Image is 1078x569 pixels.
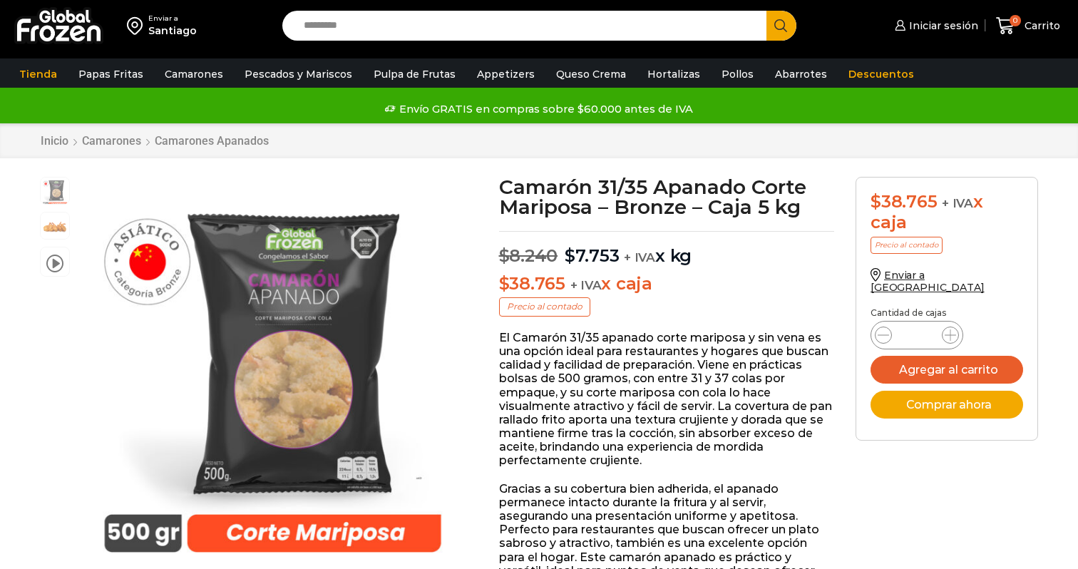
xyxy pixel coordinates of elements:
[40,134,269,148] nav: Breadcrumb
[499,231,835,267] p: x kg
[127,14,148,38] img: address-field-icon.svg
[499,274,835,294] p: x caja
[499,273,565,294] bdi: 38.765
[942,196,973,210] span: + IVA
[499,245,558,266] bdi: 8.240
[499,297,590,316] p: Precio al contado
[570,278,602,292] span: + IVA
[640,61,707,88] a: Hortalizas
[871,391,1023,419] button: Comprar ahora
[12,61,64,88] a: Tienda
[499,245,510,266] span: $
[768,61,834,88] a: Abarrotes
[81,134,142,148] a: Camarones
[158,61,230,88] a: Camarones
[1010,15,1021,26] span: 0
[871,356,1023,384] button: Agregar al carrito
[237,61,359,88] a: Pescados y Mariscos
[714,61,761,88] a: Pollos
[1021,19,1060,33] span: Carrito
[366,61,463,88] a: Pulpa de Frutas
[41,212,69,241] span: camaron-apanado
[766,11,796,41] button: Search button
[565,245,620,266] bdi: 7.753
[841,61,921,88] a: Descuentos
[624,250,655,265] span: + IVA
[905,19,978,33] span: Iniciar sesión
[903,325,930,345] input: Product quantity
[499,177,835,217] h1: Camarón 31/35 Apanado Corte Mariposa – Bronze – Caja 5 kg
[992,9,1064,43] a: 0 Carrito
[871,269,985,294] a: Enviar a [GEOGRAPHIC_DATA]
[41,178,69,206] span: apanados
[154,134,269,148] a: Camarones Apanados
[148,24,197,38] div: Santiago
[871,191,937,212] bdi: 38.765
[871,192,1023,233] div: x caja
[871,308,1023,318] p: Cantidad de cajas
[499,273,510,294] span: $
[40,134,69,148] a: Inicio
[71,61,150,88] a: Papas Fritas
[499,331,835,468] p: El Camarón 31/35 apanado corte mariposa y sin vena es una opción ideal para restaurantes y hogare...
[891,11,978,40] a: Iniciar sesión
[470,61,542,88] a: Appetizers
[871,191,881,212] span: $
[148,14,197,24] div: Enviar a
[565,245,575,266] span: $
[549,61,633,88] a: Queso Crema
[871,237,943,254] p: Precio al contado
